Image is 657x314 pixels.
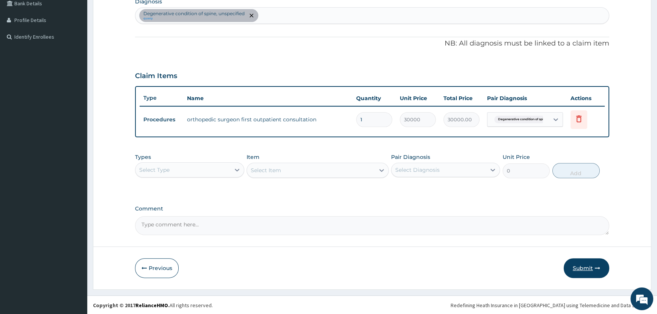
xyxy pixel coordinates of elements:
label: Pair Diagnosis [391,153,430,161]
span: Degenerative condition of spin... [494,116,551,123]
div: Minimize live chat window [124,4,143,22]
span: We're online! [44,96,105,172]
td: orthopedic surgeon first outpatient consultation [183,112,352,127]
label: Item [247,153,259,161]
button: Add [552,163,600,178]
button: Submit [564,258,609,278]
th: Type [140,91,183,105]
td: Procedures [140,113,183,127]
span: remove selection option [248,12,255,19]
div: Chat with us now [39,42,127,52]
strong: Copyright © 2017 . [93,302,170,309]
div: Select Diagnosis [395,166,440,174]
div: Redefining Heath Insurance in [GEOGRAPHIC_DATA] using Telemedicine and Data Science! [451,301,651,309]
img: d_794563401_company_1708531726252_794563401 [14,38,31,57]
div: Select Type [139,166,170,174]
th: Actions [567,91,605,106]
th: Name [183,91,352,106]
p: NB: All diagnosis must be linked to a claim item [135,39,609,49]
th: Unit Price [396,91,440,106]
textarea: Type your message and hit 'Enter' [4,207,145,234]
label: Types [135,154,151,160]
h3: Claim Items [135,72,177,80]
button: Previous [135,258,179,278]
a: RelianceHMO [135,302,168,309]
p: Degenerative condition of spine, unspecified [143,11,245,17]
small: query [143,17,245,20]
th: Quantity [352,91,396,106]
th: Pair Diagnosis [483,91,567,106]
th: Total Price [440,91,483,106]
label: Unit Price [503,153,530,161]
label: Comment [135,206,609,212]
